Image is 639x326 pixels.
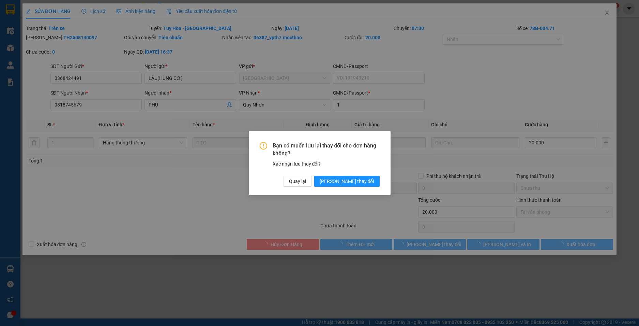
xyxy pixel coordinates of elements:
[273,142,380,157] span: Bạn có muốn lưu lại thay đổi cho đơn hàng không?
[320,178,374,185] span: [PERSON_NAME] thay đổi
[273,160,380,168] div: Xác nhận lưu thay đổi?
[284,176,311,187] button: Quay lại
[289,178,306,185] span: Quay lại
[314,176,380,187] button: [PERSON_NAME] thay đổi
[260,142,267,150] span: exclamation-circle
